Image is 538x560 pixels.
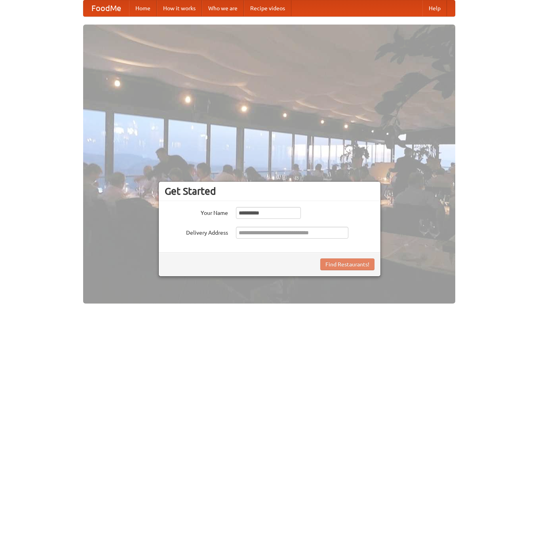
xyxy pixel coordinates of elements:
[202,0,244,16] a: Who we are
[165,207,228,217] label: Your Name
[422,0,447,16] a: Help
[165,227,228,237] label: Delivery Address
[157,0,202,16] a: How it works
[320,258,375,270] button: Find Restaurants!
[129,0,157,16] a: Home
[244,0,291,16] a: Recipe videos
[165,185,375,197] h3: Get Started
[84,0,129,16] a: FoodMe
